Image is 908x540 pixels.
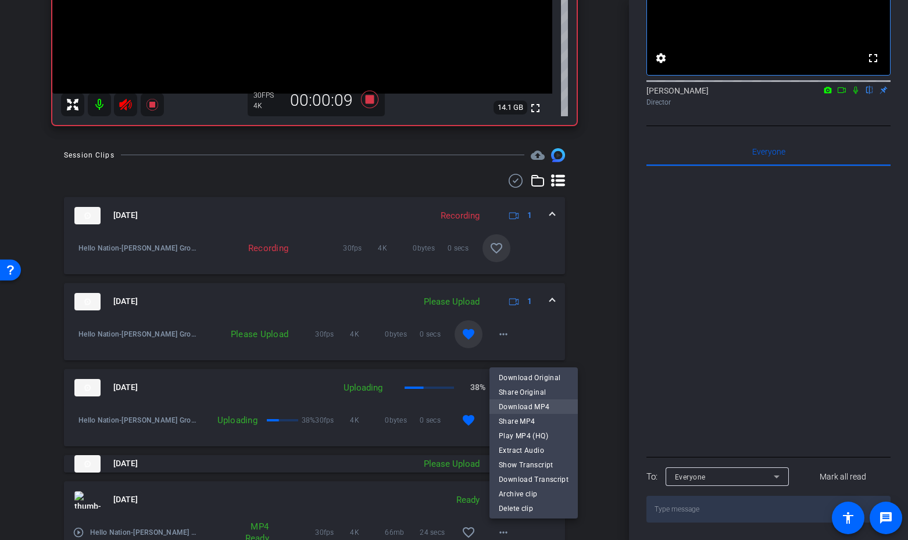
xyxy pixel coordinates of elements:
span: Download Transcript [499,472,569,486]
span: Share MP4 [499,414,569,428]
span: Share Original [499,385,569,399]
span: Archive clip [499,487,569,500]
span: Download MP4 [499,399,569,413]
span: Play MP4 (HQ) [499,428,569,442]
span: Show Transcript [499,457,569,471]
span: Delete clip [499,501,569,515]
span: Extract Audio [499,443,569,457]
span: Download Original [499,370,569,384]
